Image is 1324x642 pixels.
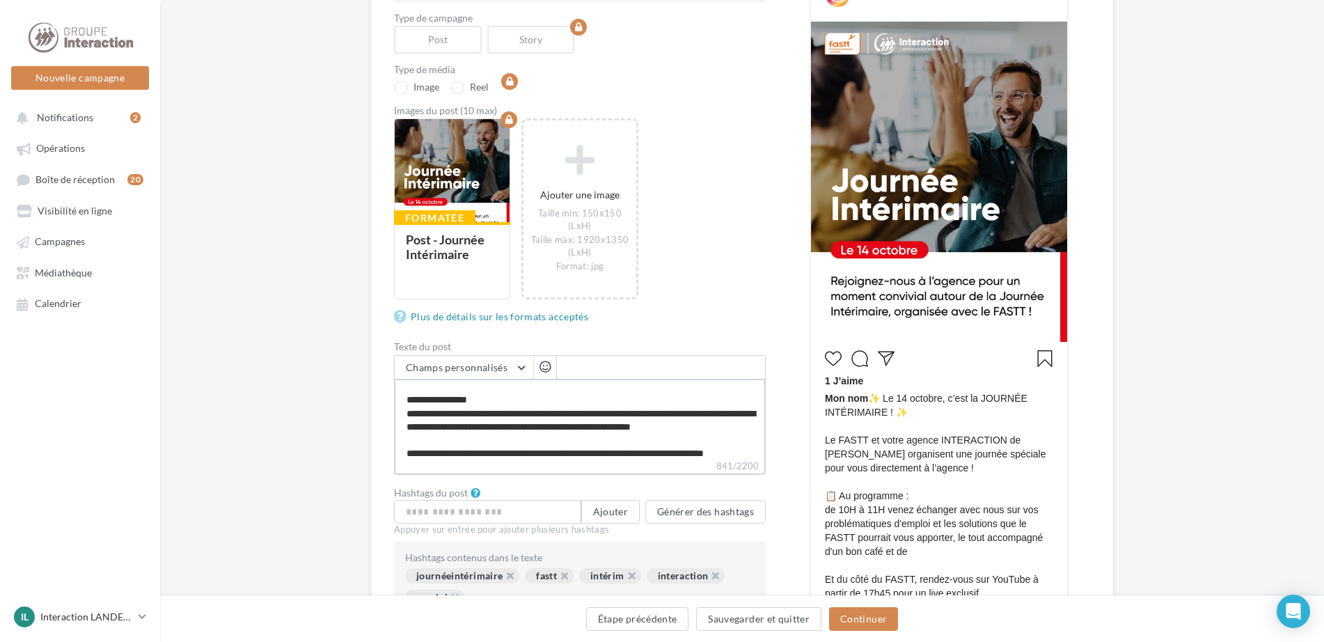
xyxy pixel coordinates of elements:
label: Texte du post [394,342,766,352]
a: IL Interaction LANDERNEAU [11,604,149,630]
a: Boîte de réception20 [8,166,152,192]
svg: Partager la publication [878,350,895,367]
span: Boîte de réception [36,173,115,185]
button: Notifications 2 [8,104,146,130]
button: Sauvegarder et quitter [696,607,821,631]
span: Opérations [36,143,85,155]
button: Nouvelle campagne [11,66,149,90]
span: Notifications [37,111,93,123]
button: Étape précédente [586,607,689,631]
a: Visibilité en ligne [8,198,152,223]
svg: J’aime [825,350,842,367]
div: intérim [579,568,640,584]
button: Champs personnalisés [395,356,533,379]
span: Mon nom [825,393,868,404]
svg: Commenter [851,350,868,367]
label: Type de campagne [394,13,766,23]
span: Champs personnalisés [406,361,507,373]
a: Campagnes [8,228,152,253]
span: Médiathèque [35,267,92,279]
div: Appuyer sur entrée pour ajouter plusieurs hashtags [394,524,766,536]
div: interaction [647,568,725,584]
button: Ajouter [581,500,640,524]
div: journéeintérimaire [405,568,519,584]
div: emploi [405,590,464,605]
a: Médiathèque [8,260,152,285]
div: 2 [130,112,141,123]
div: 20 [127,174,143,185]
button: Continuer [829,607,898,631]
div: 1 J’aime [825,374,1053,391]
label: Hashtags du post [394,488,468,498]
div: Open Intercom Messenger [1277,595,1310,628]
a: Calendrier [8,290,152,315]
p: Interaction LANDERNEAU [40,610,133,624]
div: Post - Journée Intérimaire [406,232,484,262]
label: Type de média [394,65,766,75]
span: IL [21,610,29,624]
span: Visibilité en ligne [38,205,112,217]
a: Opérations [8,135,152,160]
span: Calendrier [35,298,81,310]
div: fastt [525,568,574,584]
a: Plus de détails sur les formats acceptés [394,308,594,325]
button: Générer des hashtags [645,500,766,524]
div: Images du post (10 max) [394,106,766,116]
div: Hashtags contenus dans le texte [405,553,755,563]
svg: Enregistrer [1037,350,1053,367]
label: 841/2200 [394,459,766,475]
div: Formatée [394,210,475,226]
span: Campagnes [35,236,85,248]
